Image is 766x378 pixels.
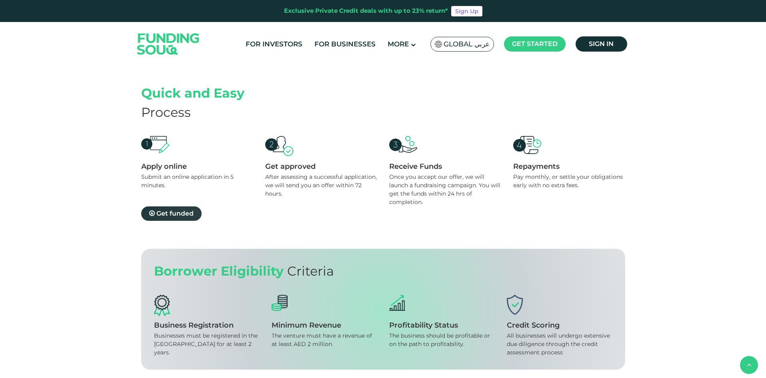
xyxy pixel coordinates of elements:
[312,38,378,51] a: For Businesses
[154,295,170,316] img: Business Registration
[141,206,202,221] a: Get funded
[272,295,288,311] img: Minimum Revenue
[265,173,377,198] div: After assessing a successful application, we will send you an offer within 72 hours.
[507,295,523,315] img: Credit Scoring
[272,321,377,330] div: Minimum Revenue
[154,263,284,279] span: Borrower Eligibility
[265,162,377,171] div: Get approved
[287,263,334,279] span: Criteria
[156,210,194,217] span: Get funded
[388,40,409,48] span: More
[154,332,260,357] div: Businesses must be registered in the [GEOGRAPHIC_DATA] for at least 2 years.
[284,6,448,16] div: Exclusive Private Credit deals with up to 23% return*
[389,136,417,153] img: receive funds
[513,173,625,190] div: Pay monthly, or settle your obligations early with no extra fees.
[389,295,405,311] img: Profitability status
[141,162,253,171] div: Apply online
[507,321,612,330] div: Credit Scoring
[507,332,612,357] div: All businesses will undergo extensive due diligence through the credit assessment process
[435,41,442,48] img: SA Flag
[154,321,260,330] div: Business Registration
[141,173,253,190] div: Submit an online application in 5 minutes.
[576,36,627,52] a: Sign in
[513,162,625,171] div: Repayments
[129,24,208,64] img: Logo
[244,38,304,51] a: For Investors
[451,6,482,16] a: Sign Up
[389,173,501,206] div: Once you accept our offer, we will launch a fundraising campaign. You will get the funds within 2...
[589,40,614,48] span: Sign in
[265,136,293,156] img: get approved
[389,321,495,330] div: Profitability Status
[740,356,758,374] button: back
[389,162,501,171] div: Receive Funds
[141,84,625,103] div: Quick and Easy
[141,136,169,153] img: apply online
[444,40,490,49] span: Global عربي
[512,40,558,48] span: Get started
[389,332,495,348] div: The business should be profitable or on the path to profitability.
[513,136,541,154] img: repayments
[272,332,377,348] div: The venture must have a revenue of at least AED 2 million.
[141,103,625,122] div: Process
